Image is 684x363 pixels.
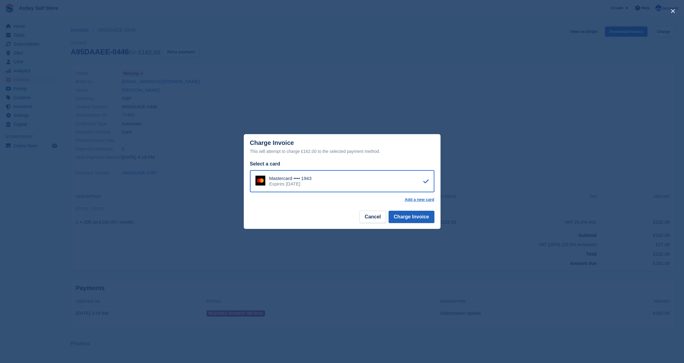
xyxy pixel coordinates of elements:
div: Mastercard •••• 1943 [269,176,312,181]
a: Add a new card [405,197,434,202]
button: Charge Invoice [389,211,434,223]
button: Cancel [359,211,386,223]
div: This will attempt to charge £162.00 to the selected payment method. [250,148,434,155]
div: Charge Invoice [250,139,434,155]
img: Mastercard Logo [255,176,265,185]
div: Expires [DATE] [269,181,312,187]
div: Select a card [250,160,434,168]
button: close [668,6,678,16]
